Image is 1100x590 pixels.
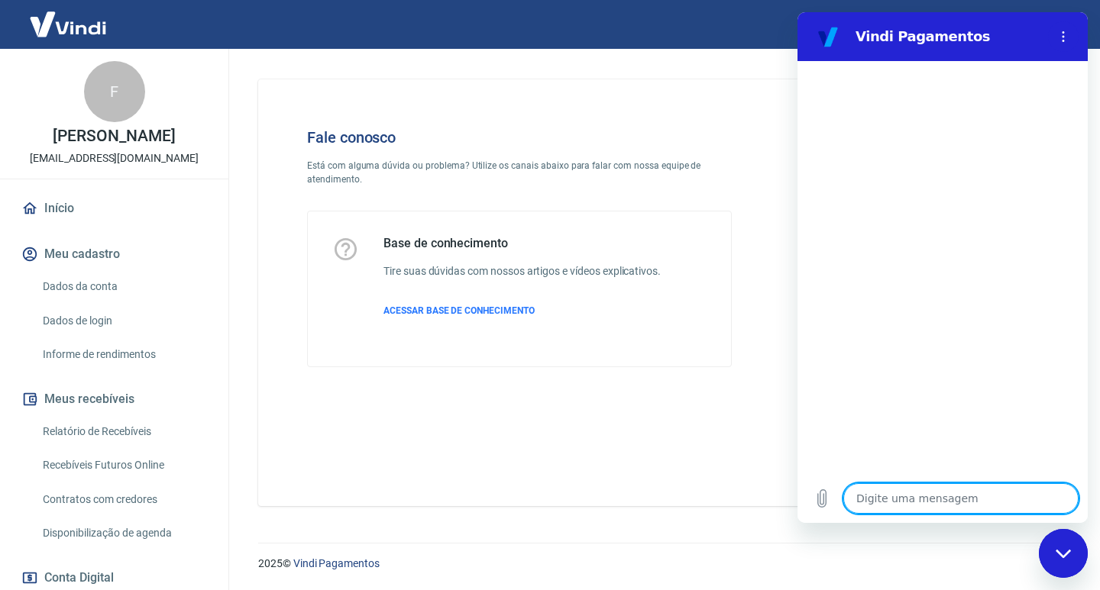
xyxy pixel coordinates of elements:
[53,128,175,144] p: [PERSON_NAME]
[1027,11,1082,39] button: Sair
[383,236,661,251] h5: Base de conhecimento
[307,159,732,186] p: Está com alguma dúvida ou problema? Utilize os canais abaixo para falar com nossa equipe de atend...
[781,104,1014,308] img: Fale conosco
[1039,529,1088,578] iframe: Botão para abrir a janela de mensagens, conversa em andamento
[37,416,210,447] a: Relatório de Recebíveis
[293,557,380,569] a: Vindi Pagamentos
[18,382,210,416] button: Meus recebíveis
[37,271,210,302] a: Dados da conta
[18,1,118,47] img: Vindi
[18,237,210,271] button: Meu cadastro
[37,484,210,515] a: Contratos com credores
[37,517,210,549] a: Disponibilização de agenda
[37,339,210,370] a: Informe de rendimentos
[383,305,535,316] span: ACESSAR BASE DE CONHECIMENTO
[37,305,210,337] a: Dados de login
[383,263,661,279] h6: Tire suas dúvidas com nossos artigos e vídeos explicativos.
[18,192,210,225] a: Início
[84,61,145,122] div: F
[797,12,1088,523] iframe: Janela de mensagens
[258,556,1063,572] p: 2025 ©
[30,150,199,166] p: [EMAIL_ADDRESS][DOMAIN_NAME]
[37,450,210,481] a: Recebíveis Futuros Online
[383,304,661,318] a: ACESSAR BASE DE CONHECIMENTO
[307,128,732,147] h4: Fale conosco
